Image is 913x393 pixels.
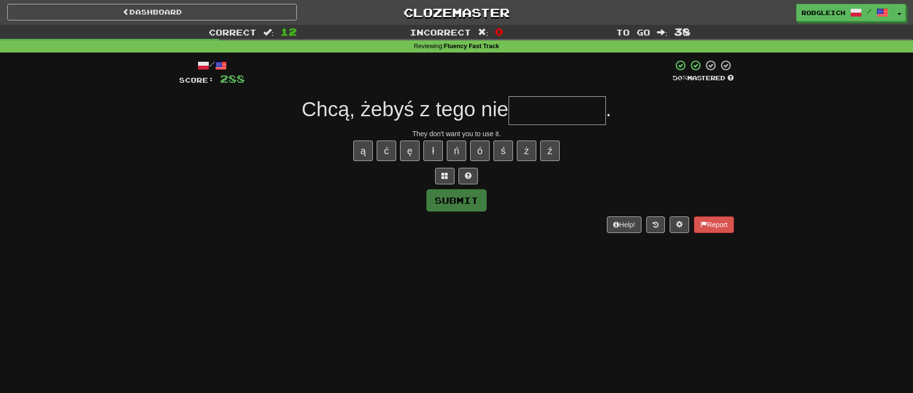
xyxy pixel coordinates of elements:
[311,4,601,21] a: Clozemaster
[540,141,560,161] button: ź
[447,141,466,161] button: ń
[493,141,513,161] button: ś
[470,141,490,161] button: ó
[302,98,509,121] span: Chcą, żebyś z tego nie
[179,59,245,71] div: /
[673,74,687,82] span: 50 %
[353,141,373,161] button: ą
[179,129,734,139] div: They don't want you to use it.
[209,27,256,37] span: Correct
[674,26,691,37] span: 38
[400,141,420,161] button: ę
[179,76,214,84] span: Score:
[280,26,297,37] span: 12
[694,216,734,233] button: Report
[646,216,665,233] button: Round history (alt+y)
[423,141,443,161] button: ł
[495,26,503,37] span: 0
[657,28,668,36] span: :
[426,189,487,212] button: Submit
[435,168,455,184] button: Switch sentence to multiple choice alt+p
[606,98,612,121] span: .
[410,27,471,37] span: Incorrect
[517,141,536,161] button: ż
[867,8,872,15] span: /
[7,4,297,20] a: Dashboard
[802,8,845,17] span: RobGleich
[616,27,650,37] span: To go
[673,74,734,83] div: Mastered
[263,28,274,36] span: :
[796,4,894,21] a: RobGleich /
[607,216,641,233] button: Help!
[220,72,245,85] span: 288
[458,168,478,184] button: Single letter hint - you only get 1 per sentence and score half the points! alt+h
[444,43,499,50] strong: Fluency Fast Track
[478,28,489,36] span: :
[377,141,396,161] button: ć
